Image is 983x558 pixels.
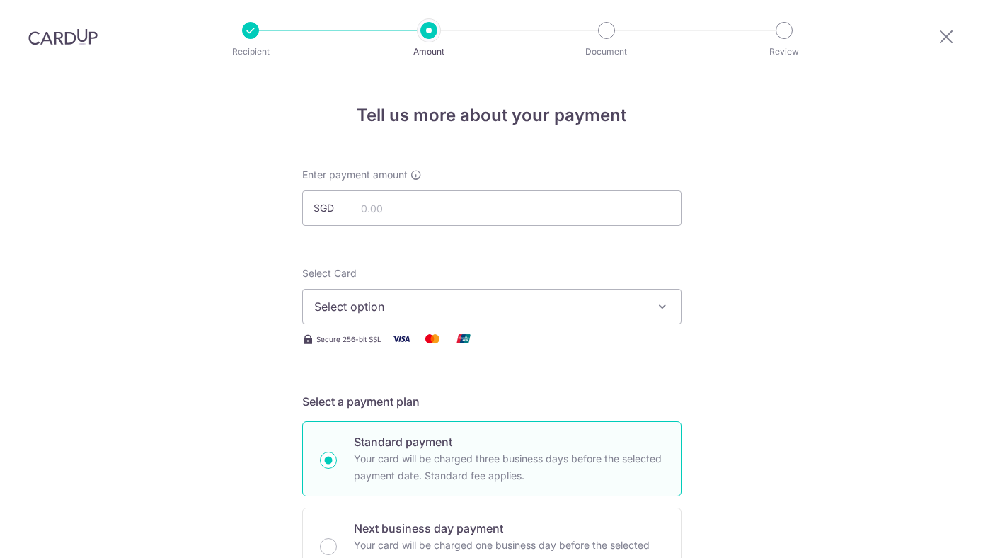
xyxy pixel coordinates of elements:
span: Select option [314,298,644,315]
p: Your card will be charged three business days before the selected payment date. Standard fee appl... [354,450,664,484]
img: Mastercard [418,330,447,348]
h5: Select a payment plan [302,393,682,410]
span: Enter payment amount [302,168,408,182]
p: Next business day payment [354,520,664,537]
input: 0.00 [302,190,682,226]
span: SGD [314,201,350,215]
p: Recipient [198,45,303,59]
h4: Tell us more about your payment [302,103,682,128]
p: Standard payment [354,433,664,450]
img: CardUp [28,28,98,45]
span: translation missing: en.payables.payment_networks.credit_card.summary.labels.select_card [302,267,357,279]
button: Select option [302,289,682,324]
span: Secure 256-bit SSL [316,334,381,345]
img: Union Pay [449,330,478,348]
p: Review [732,45,837,59]
img: Visa [387,330,415,348]
p: Amount [376,45,481,59]
p: Document [554,45,659,59]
